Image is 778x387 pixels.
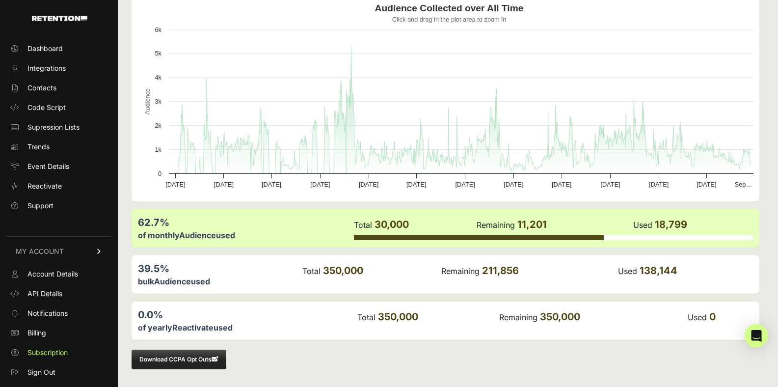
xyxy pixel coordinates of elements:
[6,178,112,194] a: Reactivate
[138,308,356,322] div: 0.0%
[6,305,112,321] a: Notifications
[482,265,519,276] span: 211,856
[6,266,112,282] a: Account Details
[375,3,524,13] text: Audience Collected over All Time
[6,159,112,174] a: Event Details
[640,265,677,276] span: 138,144
[172,323,214,332] label: Reactivate
[27,162,69,171] span: Event Details
[441,266,480,276] label: Remaining
[697,181,716,188] text: [DATE]
[27,328,46,338] span: Billing
[154,276,191,286] label: Audience
[6,139,112,155] a: Trends
[214,181,234,188] text: [DATE]
[6,236,112,266] a: MY ACCOUNT
[32,16,87,21] img: Retention.com
[406,181,426,188] text: [DATE]
[540,311,580,323] span: 350,000
[27,308,68,318] span: Notifications
[359,181,378,188] text: [DATE]
[378,311,418,323] span: 350,000
[155,146,161,153] text: 1k
[504,181,523,188] text: [DATE]
[655,219,687,230] span: 18,799
[6,100,112,115] a: Code Script
[6,41,112,56] a: Dashboard
[6,80,112,96] a: Contacts
[735,181,752,188] text: Sep…
[132,350,226,369] button: Download CCPA Opt Outs
[6,119,112,135] a: Supression Lists
[262,181,281,188] text: [DATE]
[16,247,64,256] span: MY ACCOUNT
[649,181,669,188] text: [DATE]
[375,219,409,230] span: 30,000
[155,98,161,105] text: 3k
[27,142,50,152] span: Trends
[27,269,78,279] span: Account Details
[323,265,363,276] span: 350,000
[499,312,537,322] label: Remaining
[310,181,330,188] text: [DATE]
[6,364,112,380] a: Sign Out
[709,311,716,323] span: 0
[456,181,475,188] text: [DATE]
[6,325,112,341] a: Billing
[618,266,637,276] label: Used
[155,122,161,129] text: 2k
[27,201,54,211] span: Support
[27,348,68,358] span: Subscription
[138,276,301,287] div: bulk used
[477,220,515,230] label: Remaining
[357,312,376,322] label: Total
[27,181,62,191] span: Reactivate
[688,312,707,322] label: Used
[745,324,768,348] div: Open Intercom Messenger
[138,322,356,333] div: of yearly used
[517,219,547,230] span: 11,201
[165,181,185,188] text: [DATE]
[27,289,62,299] span: API Details
[155,26,161,33] text: 6k
[138,216,353,229] div: 62.7%
[138,262,301,276] div: 39.5%
[158,170,161,177] text: 0
[392,16,507,23] text: Click and drag in the plot area to zoom in
[600,181,620,188] text: [DATE]
[138,229,353,241] div: of monthly used
[552,181,571,188] text: [DATE]
[179,230,216,240] label: Audience
[6,286,112,302] a: API Details
[6,60,112,76] a: Integrations
[302,266,321,276] label: Total
[155,74,161,81] text: 4k
[27,63,66,73] span: Integrations
[633,220,652,230] label: Used
[6,198,112,214] a: Support
[155,50,161,57] text: 5k
[27,103,66,112] span: Code Script
[144,88,151,114] text: Audience
[27,367,55,377] span: Sign Out
[27,122,80,132] span: Supression Lists
[27,83,56,93] span: Contacts
[27,44,63,54] span: Dashboard
[6,345,112,360] a: Subscription
[354,220,372,230] label: Total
